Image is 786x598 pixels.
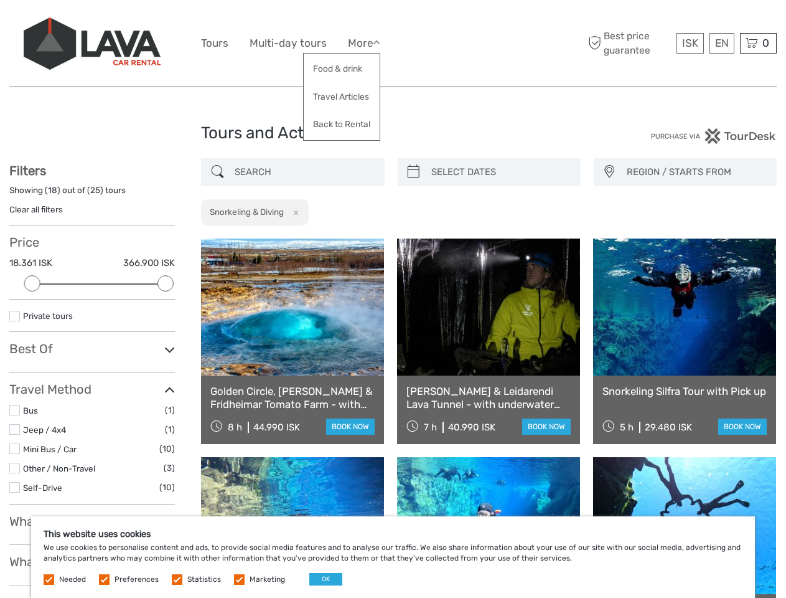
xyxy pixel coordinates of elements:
[23,444,77,454] a: Mini Bus / Car
[760,37,771,49] span: 0
[201,123,585,143] h1: Tours and Activities
[123,257,175,270] label: 366.900 ISK
[286,206,302,219] button: x
[187,574,221,585] label: Statistics
[304,57,380,81] a: Food & drink
[709,33,734,54] div: EN
[164,461,175,475] span: (3)
[522,419,571,435] a: book now
[115,574,159,585] label: Preferences
[602,385,767,397] a: Snorkeling Silfra Tour with Pick up
[448,422,495,433] div: 40.990 ISK
[201,34,228,52] a: Tours
[9,204,63,214] a: Clear all filters
[23,483,62,493] a: Self-Drive
[9,163,46,178] strong: Filters
[23,425,66,435] a: Jeep / 4x4
[9,235,175,250] h3: Price
[210,207,284,217] h2: Snorkeling & Diving
[159,442,175,456] span: (10)
[23,311,73,321] a: Private tours
[31,516,755,598] div: We use cookies to personalise content and ads, to provide social media features and to analyse ou...
[24,17,161,70] img: 523-13fdf7b0-e410-4b32-8dc9-7907fc8d33f7_logo_big.jpg
[9,514,175,529] h3: What do you want to see?
[620,422,634,433] span: 5 h
[304,85,380,109] a: Travel Articles
[309,573,342,586] button: OK
[426,161,574,183] input: SELECT DATES
[326,419,375,435] a: book now
[48,184,57,196] label: 18
[230,161,378,183] input: SEARCH
[23,406,38,415] a: Bus
[23,463,95,473] a: Other / Non-Travel
[348,34,380,52] a: More
[9,341,175,356] h3: Best Of
[228,422,242,433] span: 8 h
[253,422,300,433] div: 44.990 ISK
[165,422,175,437] span: (1)
[406,385,571,411] a: [PERSON_NAME] & Leidarendi Lava Tunnel - with underwater photos
[650,128,777,144] img: PurchaseViaTourDesk.png
[59,574,86,585] label: Needed
[585,29,673,57] span: Best price guarantee
[250,574,285,585] label: Marketing
[90,184,100,196] label: 25
[210,385,375,411] a: Golden Circle, [PERSON_NAME] & Fridheimar Tomato Farm - with photos
[682,37,698,49] span: ISK
[9,382,175,397] h3: Travel Method
[250,34,327,52] a: Multi-day tours
[718,419,767,435] a: book now
[424,422,437,433] span: 7 h
[645,422,692,433] div: 29.480 ISK
[9,184,175,204] div: Showing ( ) out of ( ) tours
[9,257,52,270] label: 18.361 ISK
[159,480,175,495] span: (10)
[621,162,770,183] button: REGION / STARTS FROM
[44,529,742,539] h5: This website uses cookies
[165,403,175,417] span: (1)
[9,554,175,569] h3: What do you want to do?
[304,112,380,136] a: Back to Rental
